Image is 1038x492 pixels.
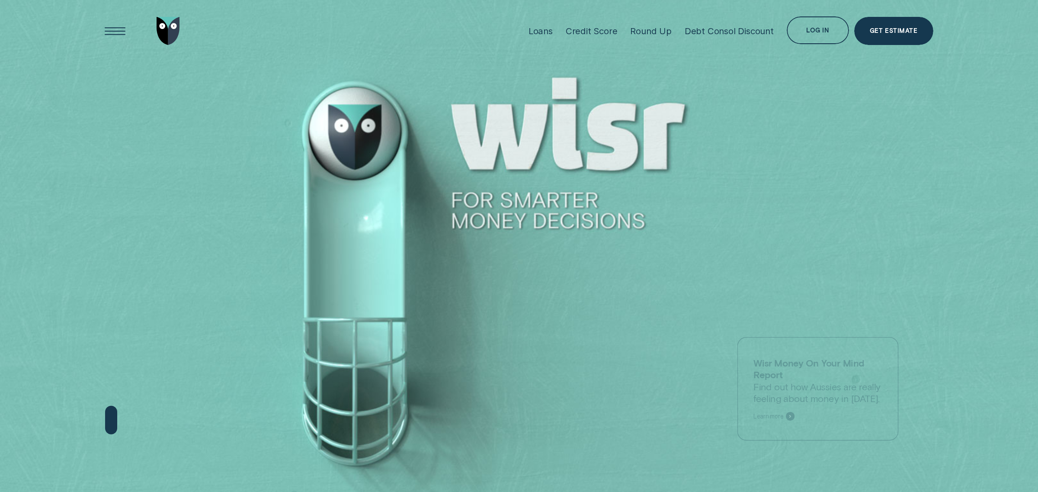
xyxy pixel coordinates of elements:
[854,17,933,45] a: Get Estimate
[737,337,898,441] a: Wisr Money On Your Mind ReportFind out how Aussies are really feeling about money in [DATE].Learn...
[787,16,849,45] button: Log in
[529,26,553,36] div: Loans
[753,357,882,404] p: Find out how Aussies are really feeling about money in [DATE].
[630,26,671,36] div: Round Up
[157,17,180,45] img: Wisr
[753,357,864,380] strong: Wisr Money On Your Mind Report
[101,17,129,45] button: Open Menu
[685,26,774,36] div: Debt Consol Discount
[566,26,618,36] div: Credit Score
[753,413,783,420] span: Learn more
